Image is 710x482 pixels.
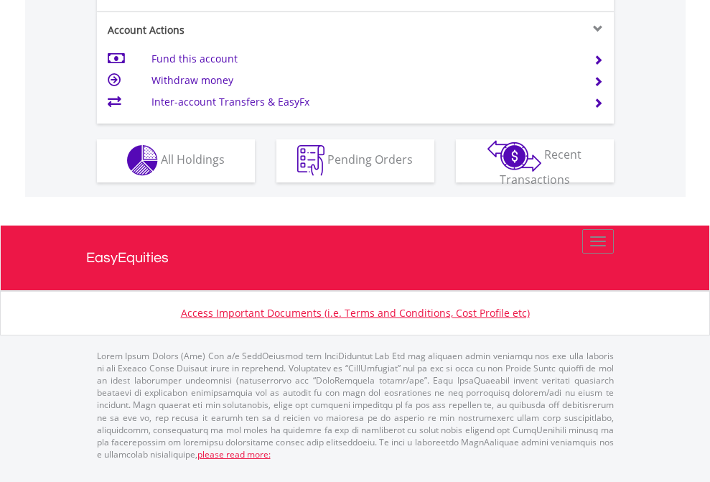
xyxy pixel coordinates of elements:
[327,152,413,167] span: Pending Orders
[151,48,576,70] td: Fund this account
[151,91,576,113] td: Inter-account Transfers & EasyFx
[97,350,614,460] p: Lorem Ipsum Dolors (Ame) Con a/e SeddOeiusmod tem InciDiduntut Lab Etd mag aliquaen admin veniamq...
[97,23,355,37] div: Account Actions
[297,145,324,176] img: pending_instructions-wht.png
[151,70,576,91] td: Withdraw money
[161,152,225,167] span: All Holdings
[456,139,614,182] button: Recent Transactions
[500,147,582,187] span: Recent Transactions
[181,306,530,320] a: Access Important Documents (i.e. Terms and Conditions, Cost Profile etc)
[197,448,271,460] a: please read more:
[487,140,541,172] img: transactions-zar-wht.png
[127,145,158,176] img: holdings-wht.png
[276,139,434,182] button: Pending Orders
[97,139,255,182] button: All Holdings
[86,226,625,290] a: EasyEquities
